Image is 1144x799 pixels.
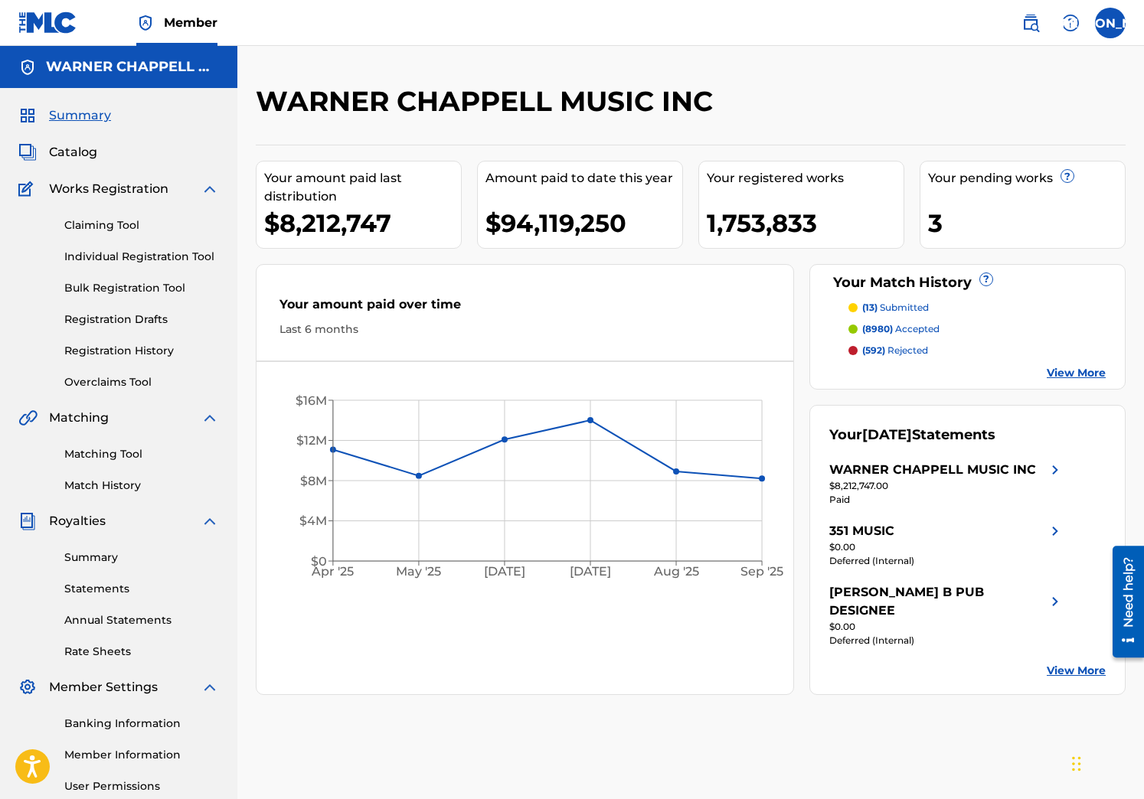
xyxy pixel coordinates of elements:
[829,461,1064,507] a: WARNER CHAPPELL MUSIC INCright chevron icon$8,212,747.00Paid
[707,169,904,188] div: Your registered works
[64,374,219,390] a: Overclaims Tool
[311,554,327,569] tspan: $0
[64,446,219,462] a: Matching Tool
[1095,8,1126,38] div: User Menu
[64,778,219,794] a: User Permissions
[829,634,1064,647] div: Deferred (Internal)
[201,409,219,427] img: expand
[296,393,327,408] tspan: $16M
[829,583,1046,620] div: [PERSON_NAME] B PUB DESIGNEE
[299,514,327,528] tspan: $4M
[64,612,219,628] a: Annual Statements
[829,620,1064,634] div: $0.00
[264,206,461,240] div: $8,212,747
[264,169,461,206] div: Your amount paid last distribution
[49,180,168,198] span: Works Registration
[1047,365,1106,381] a: View More
[1067,726,1144,799] iframe: Chat Widget
[64,581,219,597] a: Statements
[18,180,38,198] img: Works Registration
[49,512,106,530] span: Royalties
[279,321,770,338] div: Last 6 months
[49,678,158,696] span: Member Settings
[653,565,699,579] tspan: Aug '25
[1047,663,1106,679] a: View More
[862,344,928,357] p: rejected
[829,461,1036,479] div: WARNER CHAPPELL MUSIC INC
[485,169,682,188] div: Amount paid to date this year
[848,322,1106,336] a: (8980) accepted
[829,479,1064,493] div: $8,212,747.00
[18,409,38,427] img: Matching
[707,206,904,240] div: 1,753,833
[64,280,219,296] a: Bulk Registration Tool
[862,323,893,334] span: (8980)
[164,14,217,31] span: Member
[1101,540,1144,664] iframe: Resource Center
[18,58,37,77] img: Accounts
[1061,170,1074,182] span: ?
[829,522,1064,568] a: 351 MUSICright chevron icon$0.00Deferred (Internal)
[829,522,894,540] div: 351 MUSIC
[928,206,1125,240] div: 3
[201,180,219,198] img: expand
[64,747,219,763] a: Member Information
[46,58,219,76] h5: WARNER CHAPPELL MUSIC INC
[862,301,929,315] p: submitted
[201,678,219,696] img: expand
[1046,461,1064,479] img: right chevron icon
[279,295,770,321] div: Your amount paid over time
[64,249,219,265] a: Individual Registration Tool
[928,169,1125,188] div: Your pending works
[862,302,878,313] span: (13)
[256,84,721,119] h2: WARNER CHAPPELL MUSIC INC
[829,554,1064,568] div: Deferred (Internal)
[829,540,1064,554] div: $0.00
[570,565,611,579] tspan: [DATE]
[64,343,219,359] a: Registration History
[848,301,1106,315] a: (13) submitted
[829,493,1064,507] div: Paid
[64,217,219,233] a: Claiming Tool
[829,425,995,445] div: Your Statements
[1046,583,1064,620] img: right chevron icon
[862,322,940,336] p: accepted
[484,565,525,579] tspan: [DATE]
[18,106,111,125] a: SummarySummary
[829,583,1064,647] a: [PERSON_NAME] B PUB DESIGNEEright chevron icon$0.00Deferred (Internal)
[485,206,682,240] div: $94,119,250
[18,143,97,161] a: CatalogCatalog
[49,409,109,427] span: Matching
[980,273,992,285] span: ?
[18,512,37,530] img: Royalties
[201,512,219,530] img: expand
[64,550,219,566] a: Summary
[18,143,37,161] img: Catalog
[862,344,885,356] span: (592)
[1061,14,1080,32] img: help
[862,426,912,443] span: [DATE]
[136,14,155,32] img: Top Rightsholder
[1015,8,1046,38] a: Public Search
[741,565,784,579] tspan: Sep '25
[848,344,1106,357] a: (592) rejected
[18,678,37,696] img: Member Settings
[64,716,219,732] a: Banking Information
[64,644,219,660] a: Rate Sheets
[311,565,354,579] tspan: Apr '25
[18,106,37,125] img: Summary
[49,143,97,161] span: Catalog
[829,272,1106,293] div: Your Match History
[64,478,219,494] a: Match History
[1021,14,1040,32] img: search
[1046,522,1064,540] img: right chevron icon
[18,11,77,34] img: MLC Logo
[296,433,327,448] tspan: $12M
[397,565,442,579] tspan: May '25
[1072,741,1081,787] div: Drag
[64,311,219,328] a: Registration Drafts
[300,474,327,488] tspan: $8M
